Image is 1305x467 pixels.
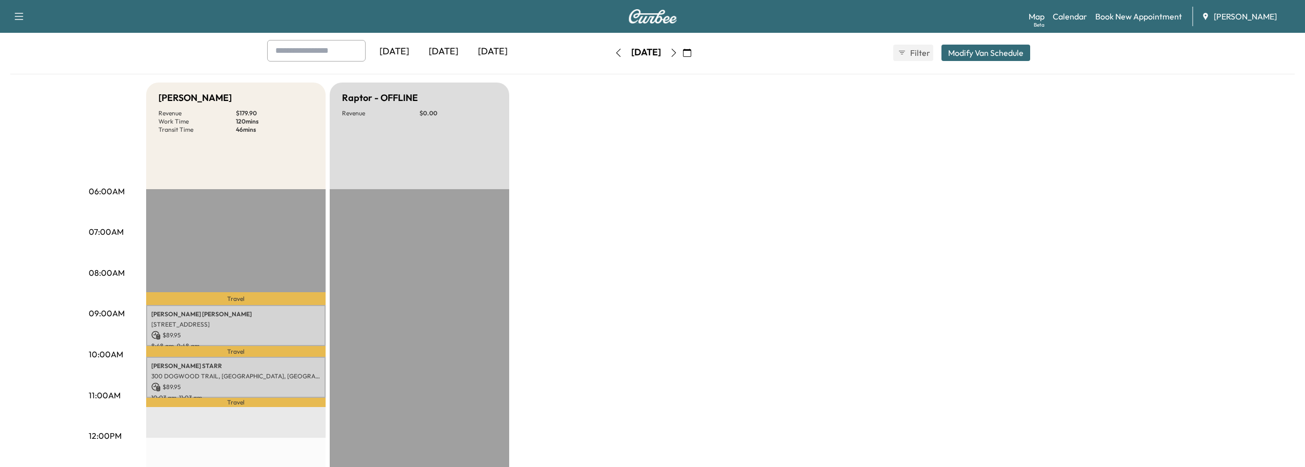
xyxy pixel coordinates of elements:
p: [PERSON_NAME] [PERSON_NAME] [151,310,320,318]
img: Curbee Logo [628,9,677,24]
p: 120 mins [236,117,313,126]
p: Revenue [342,109,419,117]
div: [DATE] [631,46,661,59]
p: Travel [146,398,326,407]
div: [DATE] [419,40,468,64]
div: [DATE] [468,40,517,64]
span: Filter [910,47,929,59]
p: Travel [146,292,326,304]
button: Filter [893,45,933,61]
p: 06:00AM [89,185,125,197]
a: Book New Appointment [1095,10,1182,23]
p: 08:00AM [89,267,125,279]
p: [PERSON_NAME] STARR [151,362,320,370]
p: $ 179.90 [236,109,313,117]
div: [DATE] [370,40,419,64]
p: 07:00AM [89,226,124,238]
button: Modify Van Schedule [941,45,1030,61]
p: 8:48 am - 9:48 am [151,342,320,350]
h5: [PERSON_NAME] [158,91,232,105]
p: $ 0.00 [419,109,497,117]
h5: Raptor - OFFLINE [342,91,418,105]
p: 46 mins [236,126,313,134]
p: $ 89.95 [151,331,320,340]
p: 10:03 am - 11:03 am [151,394,320,402]
p: 09:00AM [89,307,125,319]
a: Calendar [1053,10,1087,23]
p: 12:00PM [89,430,122,442]
p: Transit Time [158,126,236,134]
p: Revenue [158,109,236,117]
p: Work Time [158,117,236,126]
p: 300 DOGWOOD TRAIL, [GEOGRAPHIC_DATA], [GEOGRAPHIC_DATA], [GEOGRAPHIC_DATA] [151,372,320,380]
span: [PERSON_NAME] [1214,10,1277,23]
a: MapBeta [1029,10,1045,23]
p: 11:00AM [89,389,121,401]
p: $ 89.95 [151,382,320,392]
p: 10:00AM [89,348,123,360]
p: Travel [146,346,326,356]
div: Beta [1034,21,1045,29]
p: [STREET_ADDRESS] [151,320,320,329]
